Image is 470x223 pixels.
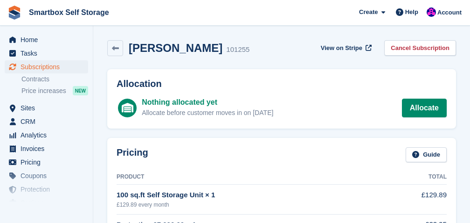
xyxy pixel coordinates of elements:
[21,86,88,96] a: Price increases NEW
[21,101,76,115] span: Sites
[386,185,447,214] td: £129.89
[21,183,76,196] span: Protection
[427,7,436,17] img: Sam Austin
[7,6,21,20] img: stora-icon-8386f47178a22dfd0bd8f6a31ec36ba5ce8667c1dd55bd0f319d3a0aa187defe.svg
[5,142,88,155] a: menu
[359,7,378,17] span: Create
[5,156,88,169] a: menu
[386,170,447,185] th: Total
[129,42,222,54] h2: [PERSON_NAME]
[384,40,456,56] a: Cancel Subscription
[5,101,88,115] a: menu
[5,196,88,209] a: menu
[405,7,418,17] span: Help
[437,8,462,17] span: Account
[21,196,76,209] span: Settings
[5,129,88,142] a: menu
[5,169,88,182] a: menu
[73,86,88,95] div: NEW
[5,47,88,60] a: menu
[142,97,273,108] div: Nothing allocated yet
[21,75,88,84] a: Contracts
[5,183,88,196] a: menu
[142,108,273,118] div: Allocate before customer moves in on [DATE]
[117,147,148,163] h2: Pricing
[5,60,88,73] a: menu
[21,142,76,155] span: Invoices
[21,129,76,142] span: Analytics
[117,190,386,201] div: 100 sq.ft Self Storage Unit × 1
[21,33,76,46] span: Home
[21,60,76,73] span: Subscriptions
[317,40,373,56] a: View on Stripe
[5,115,88,128] a: menu
[21,156,76,169] span: Pricing
[117,170,386,185] th: Product
[5,33,88,46] a: menu
[21,86,66,95] span: Price increases
[21,47,76,60] span: Tasks
[117,201,386,209] div: £129.89 every month
[21,115,76,128] span: CRM
[226,44,249,55] div: 101255
[321,43,362,53] span: View on Stripe
[402,99,447,117] a: Allocate
[25,5,113,20] a: Smartbox Self Storage
[117,79,447,89] h2: Allocation
[21,169,76,182] span: Coupons
[406,147,447,163] a: Guide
